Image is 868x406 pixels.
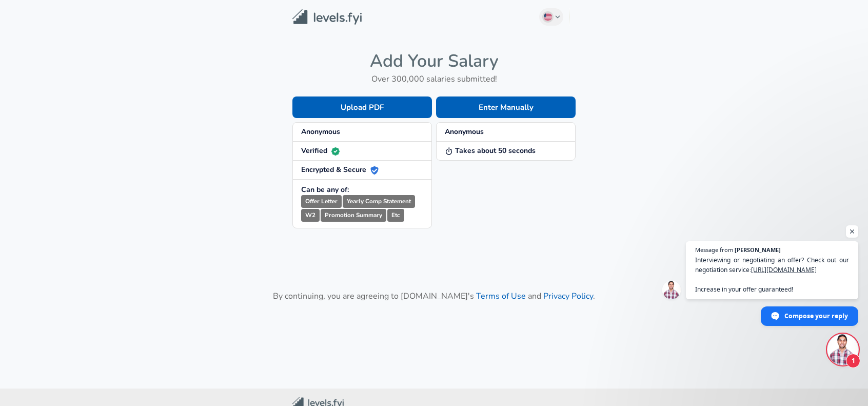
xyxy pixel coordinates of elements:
[846,354,860,368] span: 1
[445,127,484,137] strong: Anonymous
[387,209,404,222] small: Etc
[292,9,362,25] img: Levels.fyi
[321,209,386,222] small: Promotion Summary
[301,146,340,156] strong: Verified
[543,291,593,302] a: Privacy Policy
[301,209,320,222] small: W2
[695,247,733,253] span: Message from
[301,185,349,195] strong: Can be any of:
[301,195,342,208] small: Offer Letter
[436,96,576,118] button: Enter Manually
[827,334,858,365] div: Open chat
[544,13,552,21] img: English (US)
[292,96,432,118] button: Upload PDF
[735,247,781,253] span: [PERSON_NAME]
[695,255,849,294] span: Interviewing or negotiating an offer? Check out our negotiation service: Increase in your offer g...
[476,291,526,302] a: Terms of Use
[292,50,576,72] h4: Add Your Salary
[292,72,576,86] h6: Over 300,000 salaries submitted!
[445,146,536,156] strong: Takes about 50 seconds
[539,8,564,26] button: English (US)
[301,127,340,137] strong: Anonymous
[301,165,379,175] strong: Encrypted & Secure
[784,307,848,325] span: Compose your reply
[343,195,415,208] small: Yearly Comp Statement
